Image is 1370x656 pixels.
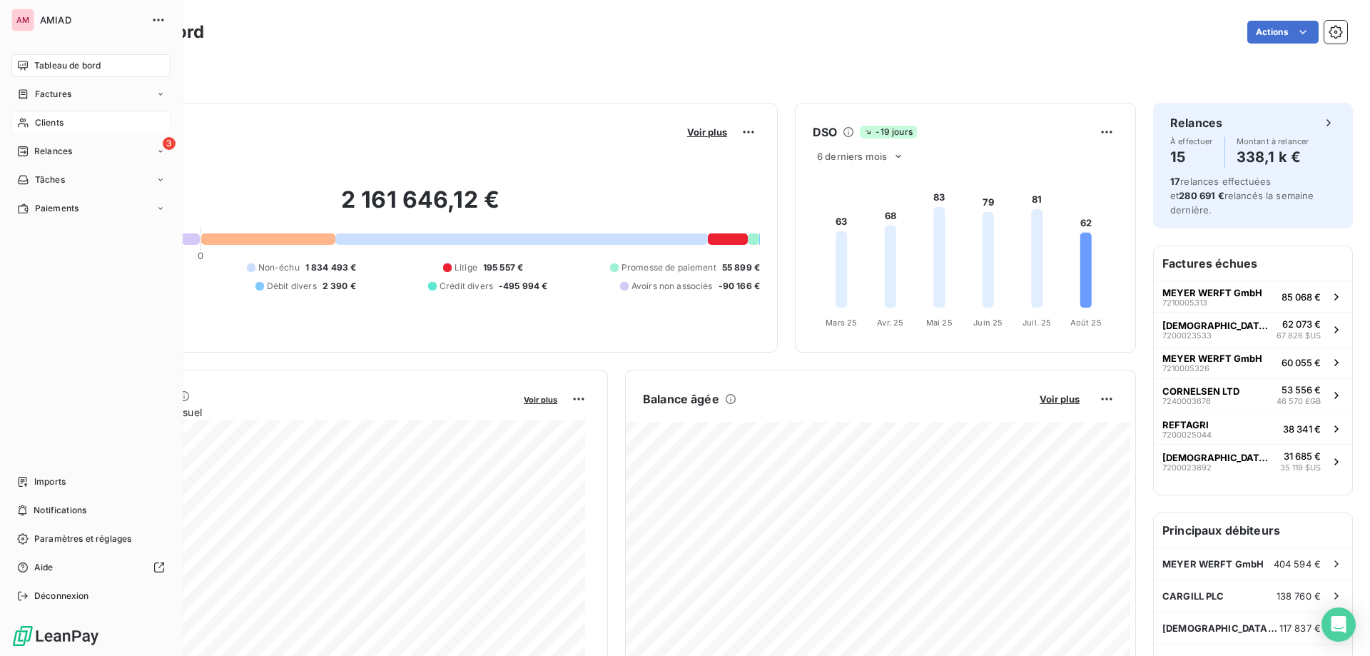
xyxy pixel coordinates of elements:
tspan: Mars 25 [826,318,857,328]
span: 7200023892 [1162,463,1212,472]
span: Relances [34,145,72,158]
span: -495 994 € [499,280,548,293]
tspan: Août 25 [1070,318,1102,328]
span: 31 685 € [1284,450,1321,462]
span: 67 826 $US [1277,330,1321,342]
span: Non-échu [258,261,300,274]
h6: Factures échues [1154,246,1352,281]
h6: Principaux débiteurs [1154,513,1352,547]
span: Tâches [35,173,65,186]
span: 62 073 € [1282,318,1321,330]
span: 7200025044 [1162,430,1212,439]
button: REFTAGRI720002504438 341 € [1154,413,1352,444]
span: 7210005313 [1162,298,1207,307]
span: À effectuer [1170,137,1213,146]
span: [DEMOGRAPHIC_DATA] SA [1162,452,1274,463]
span: -19 jours [860,126,916,138]
span: 195 557 € [483,261,523,274]
tspan: Mai 25 [926,318,953,328]
span: MEYER WERFT GmbH [1162,287,1262,298]
span: [DEMOGRAPHIC_DATA] SA [1162,320,1271,331]
span: Voir plus [1040,393,1080,405]
div: AM [11,9,34,31]
tspan: Juil. 25 [1023,318,1051,328]
span: 117 837 € [1279,622,1321,634]
tspan: Juin 25 [973,318,1003,328]
span: 85 068 € [1282,291,1321,303]
span: Chiffre d'affaires mensuel [81,405,514,420]
a: Clients [11,111,171,134]
span: 7240003676 [1162,397,1211,405]
a: Aide [11,556,171,579]
span: Tableau de bord [34,59,101,72]
a: Tableau de bord [11,54,171,77]
h4: 338,1 k € [1237,146,1309,168]
span: Paiements [35,202,78,215]
button: Voir plus [1035,393,1084,405]
span: Débit divers [267,280,317,293]
span: 3 [163,137,176,150]
span: AMIAD [40,14,143,26]
span: [DEMOGRAPHIC_DATA] SA [1162,622,1279,634]
tspan: Avr. 25 [877,318,903,328]
span: Voir plus [687,126,727,138]
span: 38 341 € [1283,423,1321,435]
span: relances effectuées et relancés la semaine dernière. [1170,176,1314,216]
span: 17 [1170,176,1180,187]
span: 1 834 493 € [305,261,357,274]
span: Crédit divers [440,280,493,293]
span: Paramètres et réglages [34,533,131,545]
h6: Balance âgée [643,390,719,408]
span: REFTAGRI [1162,419,1209,430]
span: Voir plus [524,395,557,405]
span: 55 899 € [722,261,760,274]
h4: 15 [1170,146,1213,168]
button: MEYER WERFT GmbH721000532660 055 € [1154,347,1352,378]
span: -90 166 € [719,280,760,293]
button: MEYER WERFT GmbH721000531385 068 € [1154,281,1352,312]
span: Aide [34,561,54,574]
span: 138 760 € [1277,590,1321,602]
span: 6 derniers mois [817,151,887,162]
span: Factures [35,88,71,101]
span: 2 390 € [323,280,356,293]
h6: Relances [1170,114,1222,131]
span: 46 570 £GB [1277,395,1321,408]
span: 53 556 € [1282,384,1321,395]
span: Montant à relancer [1237,137,1309,146]
span: 60 055 € [1282,357,1321,368]
span: Litige [455,261,477,274]
span: Avoirs non associés [631,280,713,293]
a: Paramètres et réglages [11,528,171,550]
button: [DEMOGRAPHIC_DATA] SA720002389231 685 €35 119 $US [1154,444,1352,479]
h6: DSO [813,123,837,141]
div: Open Intercom Messenger [1321,607,1356,642]
a: 3Relances [11,140,171,163]
span: 7210005326 [1162,364,1209,373]
button: Actions [1247,21,1319,44]
span: CARGILL PLC [1162,590,1224,602]
img: Logo LeanPay [11,625,100,647]
span: 0 [198,250,203,261]
a: Tâches [11,168,171,191]
span: MEYER WERFT GmbH [1162,558,1264,570]
a: Paiements [11,197,171,220]
span: Clients [35,116,64,129]
span: Imports [34,475,66,488]
span: MEYER WERFT GmbH [1162,353,1262,364]
h2: 2 161 646,12 € [81,186,760,228]
span: 7200023533 [1162,331,1212,340]
span: 35 119 $US [1280,462,1321,474]
span: Promesse de paiement [621,261,716,274]
span: 404 594 € [1274,558,1321,570]
button: Voir plus [519,393,562,405]
button: CORNELSEN LTD724000367653 556 €46 570 £GB [1154,378,1352,413]
span: Déconnexion [34,590,89,602]
span: CORNELSEN LTD [1162,385,1239,397]
span: 280 691 € [1179,190,1224,201]
span: Notifications [34,504,86,517]
a: Imports [11,470,171,493]
a: Factures [11,83,171,106]
button: [DEMOGRAPHIC_DATA] SA720002353362 073 €67 826 $US [1154,312,1352,347]
button: Voir plus [683,126,731,138]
